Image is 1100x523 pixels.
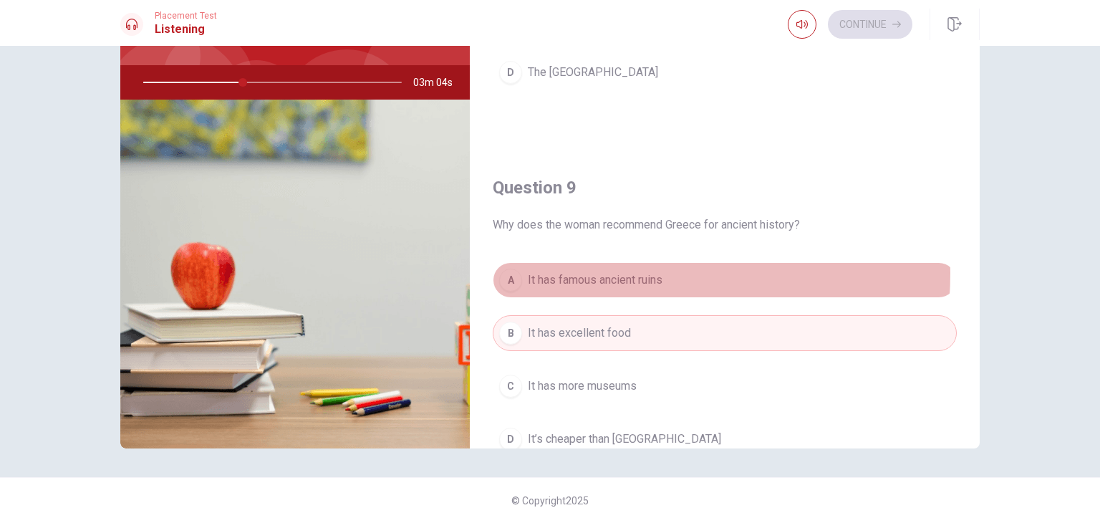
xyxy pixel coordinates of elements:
[499,269,522,292] div: A
[511,495,589,507] span: © Copyright 2025
[528,378,637,395] span: It has more museums
[155,11,217,21] span: Placement Test
[528,325,631,342] span: It has excellent food
[528,431,721,448] span: It’s cheaper than [GEOGRAPHIC_DATA]
[493,176,957,199] h4: Question 9
[493,368,957,404] button: CIt has more museums
[528,64,658,81] span: The [GEOGRAPHIC_DATA]
[155,21,217,38] h1: Listening
[528,272,662,289] span: It has famous ancient ruins
[120,100,470,448] img: Choosing a Vacation Destination
[493,421,957,457] button: DIt’s cheaper than [GEOGRAPHIC_DATA]
[493,216,957,234] span: Why does the woman recommend Greece for ancient history?
[493,262,957,298] button: AIt has famous ancient ruins
[499,61,522,84] div: D
[493,315,957,351] button: BIt has excellent food
[499,375,522,398] div: C
[499,428,522,451] div: D
[493,54,957,90] button: DThe [GEOGRAPHIC_DATA]
[499,322,522,345] div: B
[413,65,464,100] span: 03m 04s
